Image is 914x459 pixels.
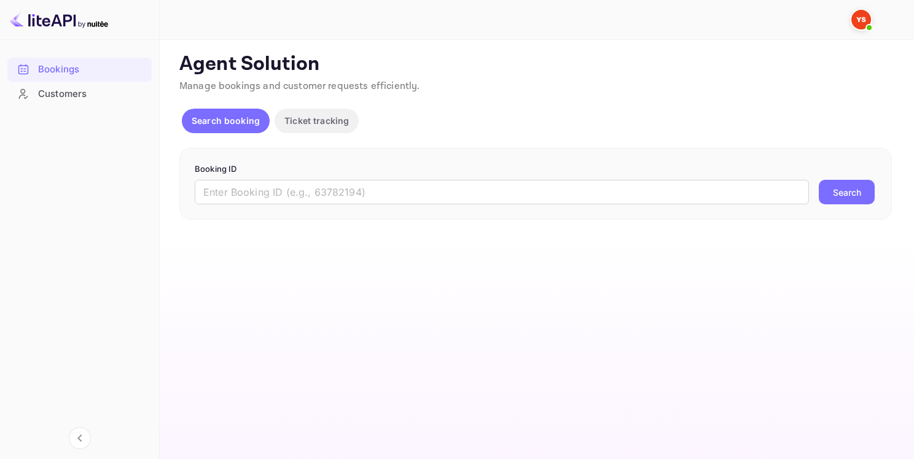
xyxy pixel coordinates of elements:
p: Booking ID [195,163,877,175]
p: Ticket tracking [284,114,349,127]
div: Customers [38,87,146,101]
span: Manage bookings and customer requests efficiently. [179,80,420,93]
img: LiteAPI logo [10,10,108,29]
input: Enter Booking ID (e.g., 63782194) [195,180,809,204]
div: Bookings [38,63,146,77]
img: Yandex Support [851,10,871,29]
p: Search booking [192,114,260,127]
div: Customers [7,82,152,106]
p: Agent Solution [179,52,892,77]
a: Bookings [7,58,152,80]
button: Collapse navigation [69,427,91,449]
div: Bookings [7,58,152,82]
a: Customers [7,82,152,105]
button: Search [819,180,875,204]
